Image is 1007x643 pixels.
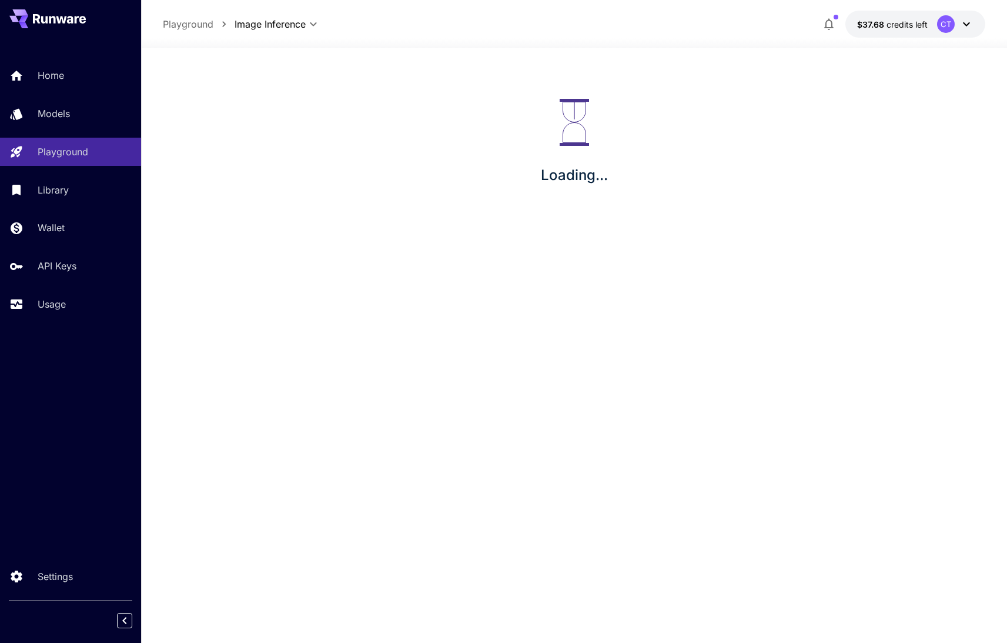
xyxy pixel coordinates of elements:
[38,569,73,584] p: Settings
[38,183,69,197] p: Library
[38,259,76,273] p: API Keys
[857,19,886,29] span: $37.68
[541,165,608,186] p: Loading...
[38,68,64,82] p: Home
[38,221,65,235] p: Wallet
[38,106,70,121] p: Models
[117,613,132,628] button: Collapse sidebar
[886,19,928,29] span: credits left
[163,17,213,31] a: Playground
[38,297,66,311] p: Usage
[235,17,306,31] span: Image Inference
[126,610,141,631] div: Collapse sidebar
[163,17,235,31] nav: breadcrumb
[845,11,985,38] button: $37.68214CT
[38,145,88,159] p: Playground
[937,15,955,33] div: CT
[857,18,928,31] div: $37.68214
